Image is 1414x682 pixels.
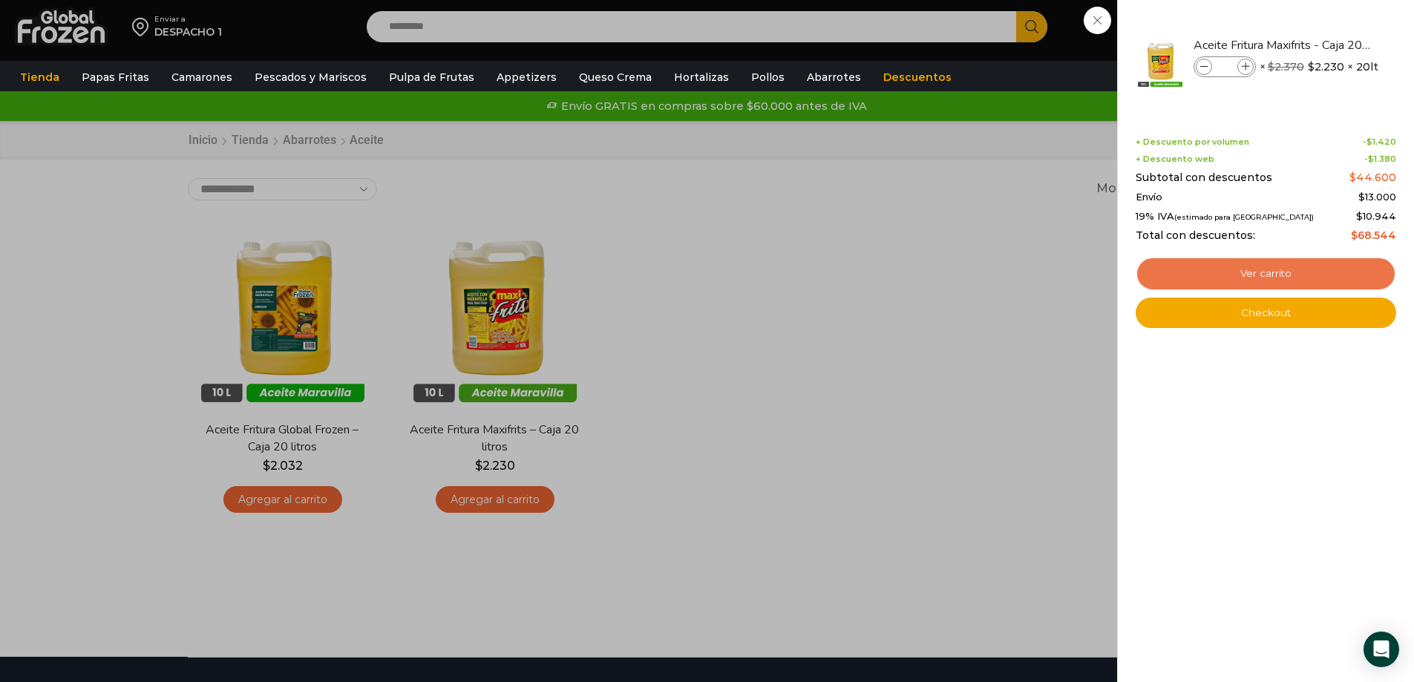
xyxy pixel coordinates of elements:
a: Tienda [13,63,67,91]
a: Pollos [744,63,792,91]
span: 19% IVA [1136,211,1314,223]
bdi: 2.230 [1308,59,1344,74]
bdi: 1.420 [1366,137,1396,147]
a: Ver carrito [1136,257,1396,291]
bdi: 1.380 [1368,154,1396,164]
span: Subtotal con descuentos [1136,171,1272,184]
span: Total con descuentos: [1136,229,1255,242]
a: Abarrotes [799,63,868,91]
a: Checkout [1136,298,1396,329]
bdi: 44.600 [1349,171,1396,184]
span: $ [1368,154,1374,164]
span: 10.944 [1356,210,1396,222]
a: Hortalizas [667,63,736,91]
a: Queso Crema [572,63,659,91]
span: - [1363,137,1396,147]
bdi: 68.544 [1351,229,1396,242]
span: Envío [1136,191,1162,203]
a: Pulpa de Frutas [382,63,482,91]
span: $ [1358,191,1365,203]
a: Pescados y Mariscos [247,63,374,91]
bdi: 13.000 [1358,191,1396,203]
a: Aceite Fritura Maxifrits - Caja 20 litros [1194,37,1370,53]
span: $ [1366,137,1372,147]
span: $ [1356,210,1363,222]
a: Descuentos [876,63,959,91]
span: × × 20lt [1260,56,1378,77]
span: $ [1351,229,1358,242]
span: - [1364,154,1396,164]
a: Camarones [164,63,240,91]
span: + Descuento web [1136,154,1214,164]
div: Open Intercom Messenger [1364,632,1399,667]
a: Appetizers [489,63,564,91]
bdi: 2.370 [1268,60,1304,73]
span: + Descuento por volumen [1136,137,1249,147]
input: Product quantity [1214,59,1236,75]
span: $ [1268,60,1274,73]
small: (estimado para [GEOGRAPHIC_DATA]) [1174,213,1314,221]
span: $ [1349,171,1356,184]
span: $ [1308,59,1315,74]
a: Papas Fritas [74,63,157,91]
